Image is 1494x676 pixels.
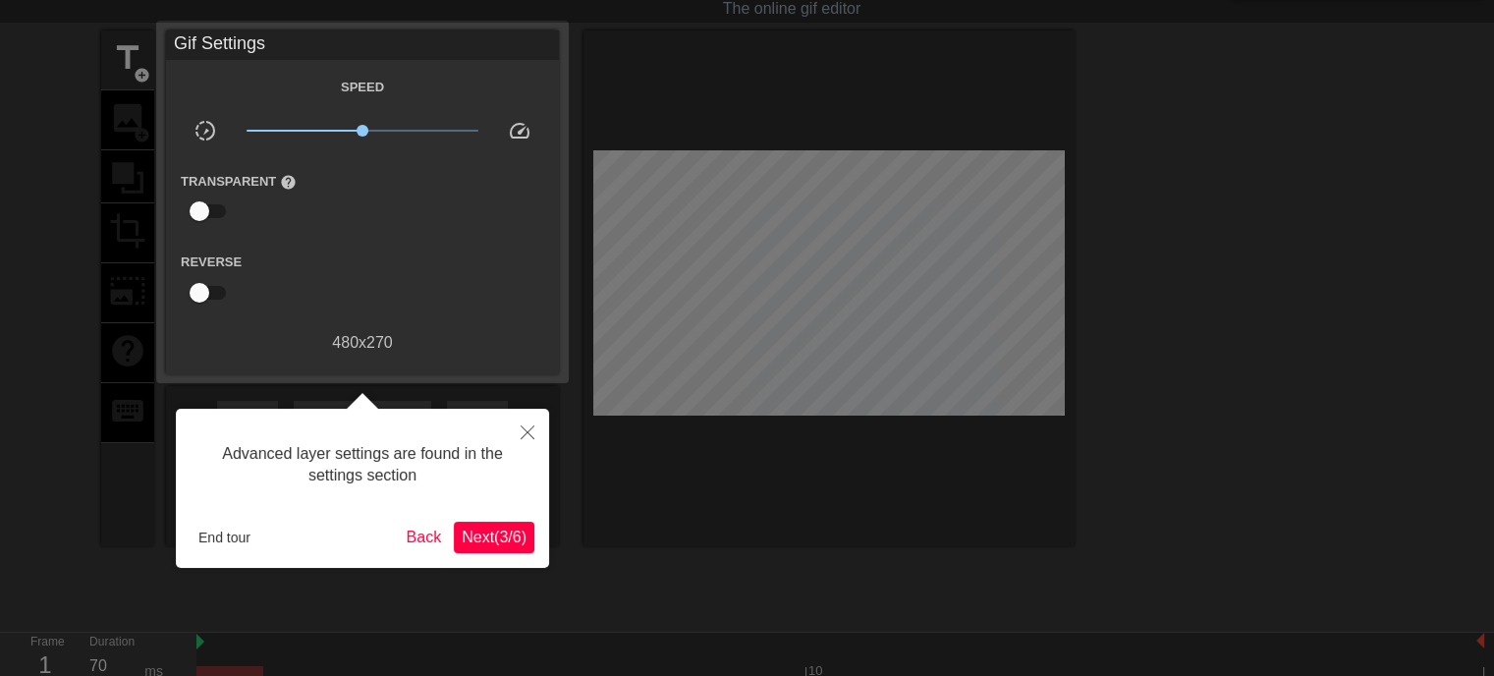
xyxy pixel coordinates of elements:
button: Back [399,522,450,553]
div: Advanced layer settings are found in the settings section [191,423,534,507]
span: Next ( 3 / 6 ) [462,529,526,545]
button: End tour [191,523,258,552]
button: Close [506,409,549,454]
button: Next [454,522,534,553]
